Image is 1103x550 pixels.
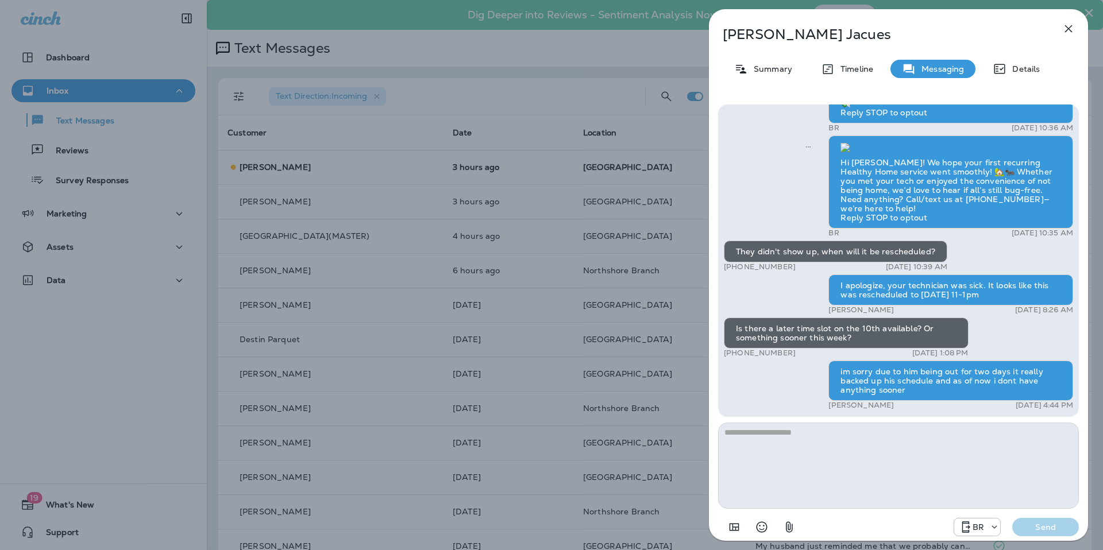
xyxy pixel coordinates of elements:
[828,305,894,315] p: [PERSON_NAME]
[835,64,873,73] p: Timeline
[724,262,796,272] p: [PHONE_NUMBER]
[723,516,746,539] button: Add in a premade template
[840,143,850,152] img: twilio-download
[1012,228,1073,238] p: [DATE] 10:35 AM
[828,123,839,133] p: BR
[828,228,839,238] p: BR
[828,361,1073,401] div: im sorry due to him being out for two days it really backed up his schedule and as of now i dont ...
[1015,305,1073,315] p: [DATE] 8:26 AM
[724,241,947,262] div: They didn't show up, when will it be rescheduled?
[916,64,964,73] p: Messaging
[724,317,969,348] div: Is there a later time slot on the 10th available? Or something sooner this week?
[1016,401,1073,410] p: [DATE] 4:44 PM
[954,520,1000,534] div: +1 (225) 577-6368
[724,348,796,358] p: [PHONE_NUMBER]
[828,401,894,410] p: [PERSON_NAME]
[723,26,1036,42] p: [PERSON_NAME] Jacues
[828,274,1073,305] div: I apologize, your technician was sick. It looks like this was rescheduled to [DATE] 11-1pm
[750,516,773,539] button: Select an emoji
[748,64,792,73] p: Summary
[886,262,947,272] p: [DATE] 10:39 AM
[828,135,1073,228] div: Hi [PERSON_NAME]! We hope your first recurring Healthy Home service went smoothly! 🏡🐜 Whether you...
[912,348,969,358] p: [DATE] 1:08 PM
[1012,123,1073,133] p: [DATE] 10:36 AM
[1006,64,1040,73] p: Details
[805,141,811,151] span: Sent
[973,522,984,532] p: BR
